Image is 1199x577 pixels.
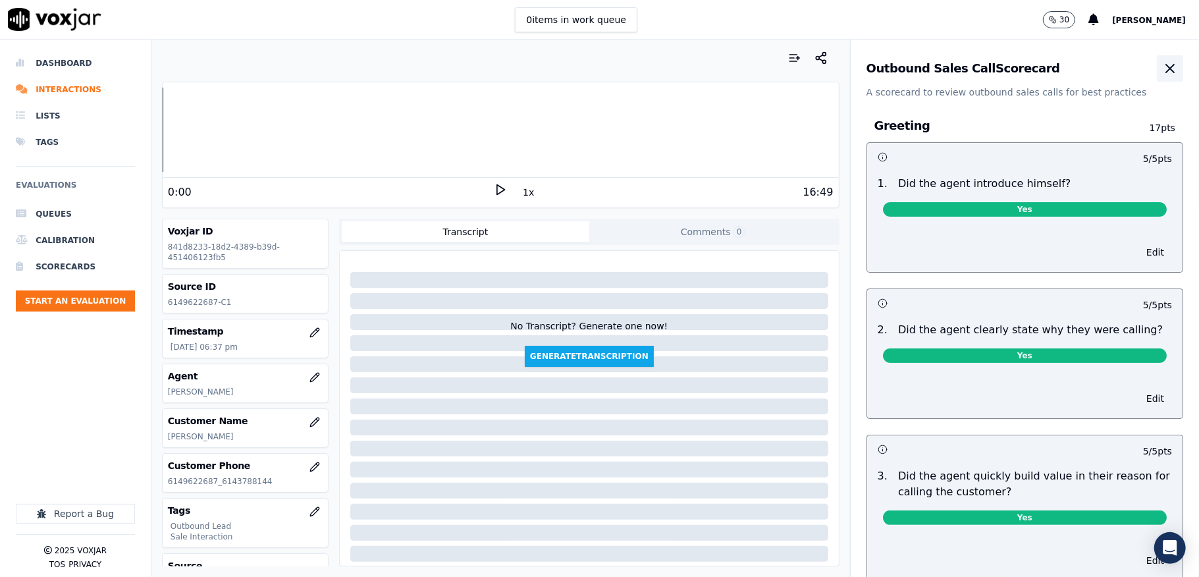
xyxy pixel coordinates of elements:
p: 6149622687_6143788144 [168,476,323,487]
span: [PERSON_NAME] [1112,16,1186,25]
span: Yes [883,348,1167,363]
span: 0 [733,226,745,238]
h6: Evaluations [16,177,135,201]
button: Edit [1138,389,1172,408]
p: Did the agent clearly state why they were calling? [898,322,1163,338]
p: Sale Interaction [171,532,323,542]
h3: Agent [168,370,323,383]
span: Yes [883,510,1167,525]
p: 6149622687-C1 [168,297,323,308]
h3: Greeting [874,117,1125,134]
h3: Customer Phone [168,459,323,472]
h3: Customer Name [168,414,323,427]
span: Yes [883,202,1167,217]
h3: Outbound Sales Call Scorecard [866,63,1060,74]
h3: Tags [168,504,323,517]
button: Report a Bug [16,504,135,524]
div: Open Intercom Messenger [1154,532,1186,564]
p: Did the agent introduce himself? [898,176,1071,192]
button: 1x [520,183,537,202]
button: Comments [589,221,837,242]
button: 30 [1043,11,1088,28]
p: 30 [1059,14,1069,25]
button: Edit [1138,243,1172,261]
a: Lists [16,103,135,129]
p: 841d8233-18d2-4389-b39d-451406123fb5 [168,242,323,263]
p: Did the agent quickly build value in their reason for calling the customer? [898,468,1172,500]
div: 0:00 [168,184,192,200]
a: Calibration [16,227,135,254]
button: Transcript [342,221,589,242]
p: 2025 Voxjar [55,545,107,556]
p: 1 . [872,176,893,192]
button: Privacy [68,559,101,570]
p: 5 / 5 pts [1143,298,1172,312]
div: No Transcript? Generate one now! [510,319,668,346]
button: Start an Evaluation [16,290,135,312]
a: Queues [16,201,135,227]
p: [PERSON_NAME] [168,431,323,442]
p: Outbound Lead [171,521,323,532]
a: Tags [16,129,135,155]
button: TOS [49,559,65,570]
h3: Timestamp [168,325,323,338]
h3: Voxjar ID [168,225,323,238]
p: [DATE] 06:37 pm [171,342,323,352]
h3: Source [168,559,323,572]
p: 17 pts [1125,121,1175,134]
img: voxjar logo [8,8,101,31]
button: [PERSON_NAME] [1112,12,1199,28]
p: 3 . [872,468,893,500]
button: 30 [1043,11,1075,28]
p: 2 . [872,322,893,338]
a: Scorecards [16,254,135,280]
p: [PERSON_NAME] [168,387,323,397]
button: GenerateTranscription [525,346,654,367]
p: 5 / 5 pts [1143,445,1172,458]
p: A scorecard to review outbound sales calls for best practices [866,86,1183,99]
button: Edit [1138,551,1172,570]
h3: Source ID [168,280,323,293]
button: 0items in work queue [515,7,637,32]
a: Dashboard [16,50,135,76]
a: Interactions [16,76,135,103]
p: 5 / 5 pts [1143,152,1172,165]
div: 16:49 [803,184,833,200]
